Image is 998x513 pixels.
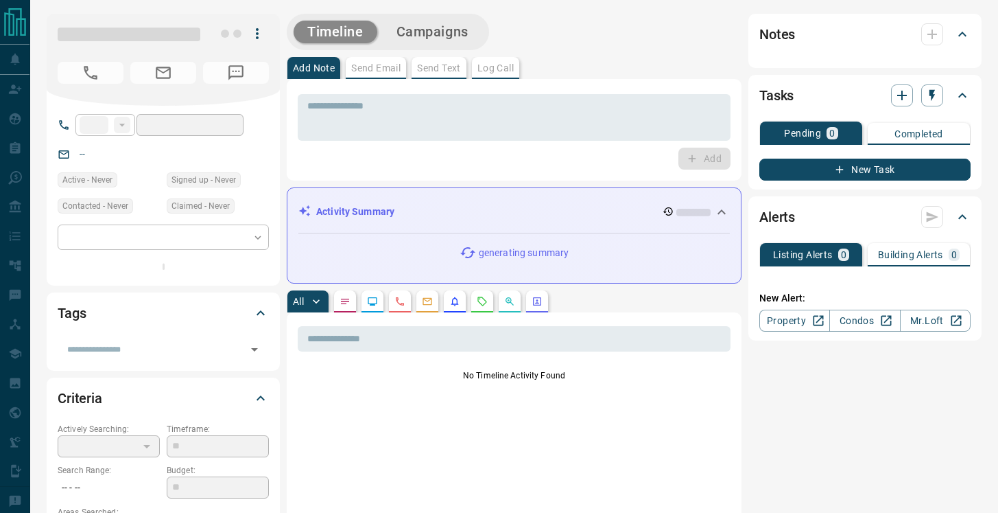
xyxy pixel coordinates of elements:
button: Timeline [294,21,377,43]
svg: Calls [394,296,405,307]
svg: Requests [477,296,488,307]
p: No Timeline Activity Found [298,369,730,382]
p: Budget: [167,464,269,477]
p: 0 [841,250,846,260]
svg: Emails [422,296,433,307]
span: Claimed - Never [171,199,230,213]
p: generating summary [479,246,569,260]
span: Contacted - Never [62,199,128,213]
a: Condos [829,310,900,332]
span: Signed up - Never [171,173,236,187]
div: Notes [759,18,971,51]
h2: Criteria [58,387,102,409]
p: Completed [894,129,943,139]
h2: Alerts [759,206,795,228]
p: Activity Summary [316,205,394,219]
a: Mr.Loft [900,310,971,332]
p: Actively Searching: [58,423,160,435]
button: Campaigns [383,21,482,43]
a: Property [759,310,830,332]
p: Search Range: [58,464,160,477]
span: Active - Never [62,173,112,187]
a: -- [80,148,85,159]
p: Timeframe: [167,423,269,435]
span: No Email [130,62,196,84]
span: No Number [58,62,123,84]
h2: Tags [58,302,86,324]
div: Activity Summary [298,199,730,225]
h2: Tasks [759,84,794,106]
p: -- - -- [58,477,160,499]
div: Criteria [58,382,269,415]
p: 0 [829,128,835,138]
p: 0 [951,250,957,260]
svg: Listing Alerts [449,296,460,307]
svg: Lead Browsing Activity [367,296,378,307]
h2: Notes [759,23,795,45]
p: Building Alerts [878,250,943,260]
svg: Opportunities [504,296,515,307]
p: Pending [784,128,821,138]
div: Alerts [759,201,971,233]
button: New Task [759,159,971,181]
span: No Number [203,62,269,84]
svg: Agent Actions [532,296,543,307]
svg: Notes [340,296,351,307]
button: Open [245,340,264,359]
div: Tasks [759,79,971,112]
div: Tags [58,297,269,330]
p: Listing Alerts [773,250,833,260]
p: Add Note [293,63,335,73]
p: New Alert: [759,291,971,306]
p: All [293,297,304,306]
